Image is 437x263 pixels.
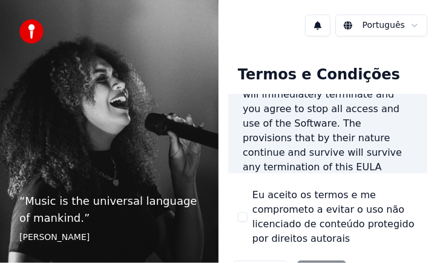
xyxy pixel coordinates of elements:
p: “ Music is the universal language of mankind. ” [19,193,199,227]
footer: [PERSON_NAME] [19,231,199,244]
div: Termos e Condições [228,56,410,95]
p: It will also terminate immediately if you fail to comply with any term of this EULA agreement. Up... [243,15,413,189]
img: youka [19,19,44,44]
label: Eu aceito os termos e me comprometo a evitar o uso não licenciado de conteúdo protegido por direi... [252,188,418,246]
